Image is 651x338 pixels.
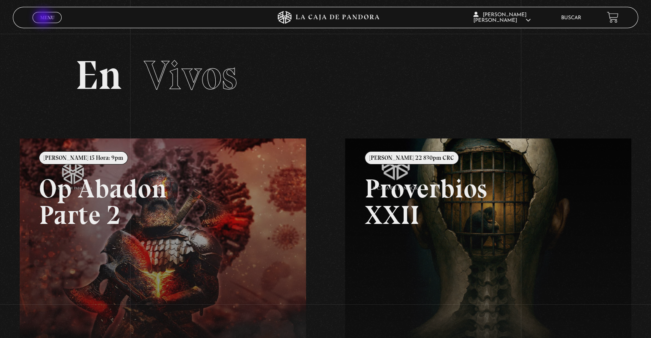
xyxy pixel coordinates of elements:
a: View your shopping cart [607,12,618,23]
a: Buscar [561,15,581,21]
span: Vivos [144,51,237,100]
span: [PERSON_NAME] [PERSON_NAME] [473,12,531,23]
span: Cerrar [37,22,57,28]
span: Menu [40,15,54,20]
h2: En [75,55,575,96]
